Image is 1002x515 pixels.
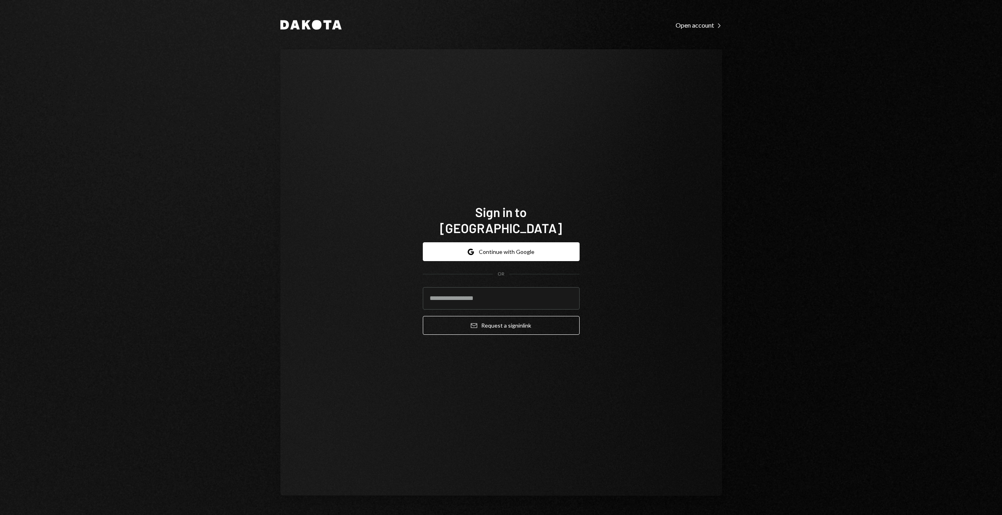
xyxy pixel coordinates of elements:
[498,271,504,278] div: OR
[423,204,580,236] h1: Sign in to [GEOGRAPHIC_DATA]
[676,20,722,29] a: Open account
[676,21,722,29] div: Open account
[423,316,580,335] button: Request a signinlink
[423,242,580,261] button: Continue with Google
